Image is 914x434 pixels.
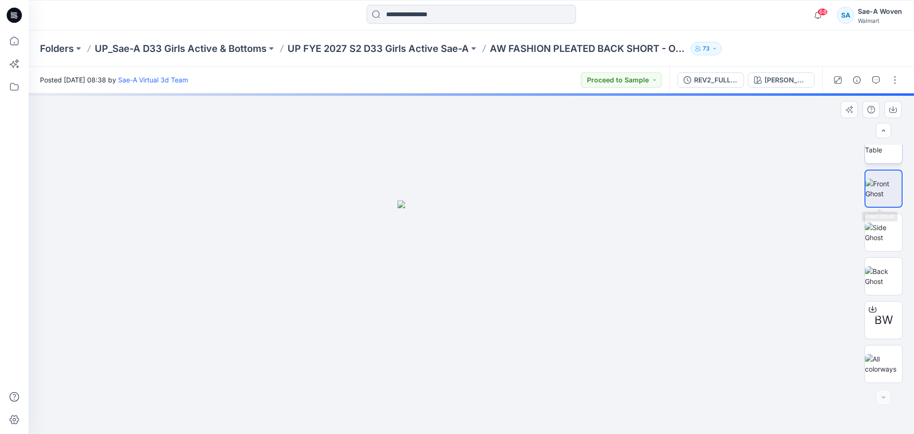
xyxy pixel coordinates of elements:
img: Turn Table [865,135,902,155]
button: REV2_FULL COLORWAYS [677,72,744,88]
span: 68 [817,8,828,16]
p: 73 [703,43,710,54]
div: REV2_FULL COLORWAYS [694,75,738,85]
a: Sae-A Virtual 3d Team [118,76,188,84]
img: Back Ghost [865,266,902,286]
button: Details [849,72,864,88]
div: Sae-A Woven [858,6,902,17]
div: [PERSON_NAME] [765,75,808,85]
span: BW [874,312,893,329]
img: All colorways [865,354,902,374]
div: SA [837,7,854,24]
button: 73 [691,42,722,55]
a: UP_Sae-A D33 Girls Active & Bottoms [95,42,267,55]
a: Folders [40,42,74,55]
p: AW FASHION PLEATED BACK SHORT - OPT2 [490,42,687,55]
button: [PERSON_NAME] [748,72,815,88]
a: UP FYE 2027 S2 D33 Girls Active Sae-A [288,42,469,55]
span: Posted [DATE] 08:38 by [40,75,188,85]
div: Walmart [858,17,902,24]
img: Front Ghost [865,179,902,199]
img: Side Ghost [865,222,902,242]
